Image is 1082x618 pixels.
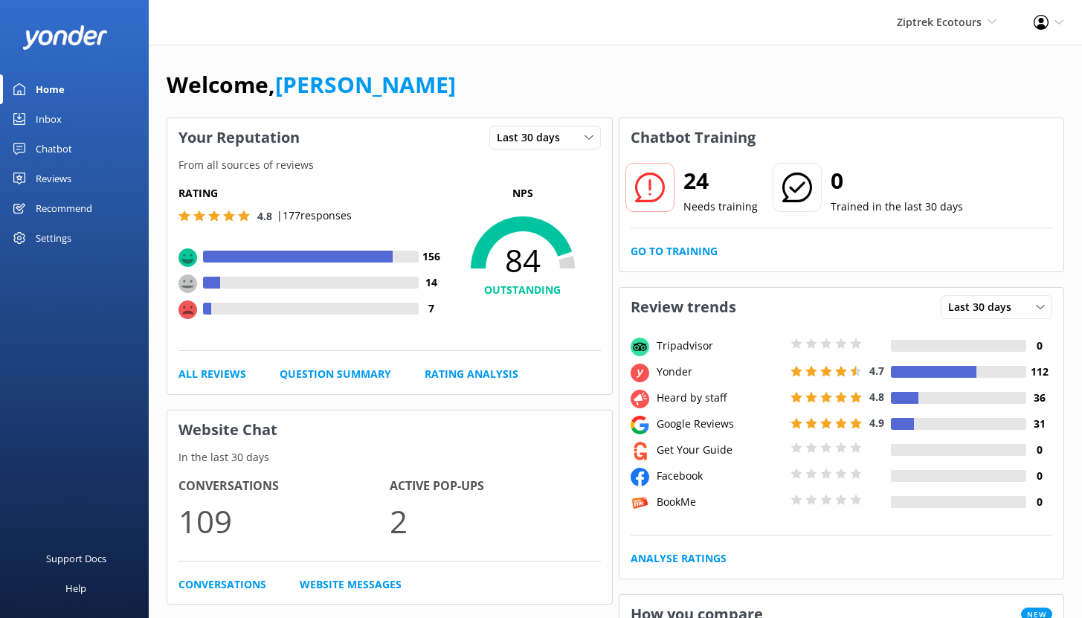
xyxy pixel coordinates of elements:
[619,118,767,157] h3: Chatbot Training
[178,185,445,202] h5: Rating
[167,411,612,449] h3: Website Chat
[36,164,71,193] div: Reviews
[1026,338,1052,354] h4: 0
[178,576,266,593] a: Conversations
[36,104,62,134] div: Inbox
[1026,494,1052,510] h4: 0
[869,390,884,404] span: 4.8
[869,364,884,378] span: 4.7
[36,74,65,104] div: Home
[897,15,982,29] span: Ziptrek Ecotours
[257,209,272,223] span: 4.8
[619,288,747,326] h3: Review trends
[280,366,391,382] a: Question Summary
[653,364,787,380] div: Yonder
[275,69,456,100] a: [PERSON_NAME]
[36,193,92,223] div: Recommend
[22,25,108,50] img: yonder-white-logo.png
[1026,416,1052,432] h4: 31
[167,449,612,466] p: In the last 30 days
[300,576,402,593] a: Website Messages
[653,416,787,432] div: Google Reviews
[683,199,758,215] p: Needs training
[653,390,787,406] div: Heard by staff
[831,163,963,199] h2: 0
[46,544,106,573] div: Support Docs
[425,366,518,382] a: Rating Analysis
[390,496,601,546] p: 2
[831,199,963,215] p: Trained in the last 30 days
[445,242,601,279] span: 84
[683,163,758,199] h2: 24
[419,300,445,317] h4: 7
[653,468,787,484] div: Facebook
[1026,468,1052,484] h4: 0
[1026,390,1052,406] h4: 36
[631,550,727,567] a: Analyse Ratings
[445,282,601,298] h4: OUTSTANDING
[167,157,612,173] p: From all sources of reviews
[653,338,787,354] div: Tripadvisor
[36,223,71,253] div: Settings
[653,494,787,510] div: BookMe
[419,274,445,291] h4: 14
[948,299,1020,315] span: Last 30 days
[631,243,718,260] a: Go to Training
[390,477,601,496] h4: Active Pop-ups
[653,442,787,458] div: Get Your Guide
[445,185,601,202] p: NPS
[1026,442,1052,458] h4: 0
[178,477,390,496] h4: Conversations
[167,118,311,157] h3: Your Reputation
[178,496,390,546] p: 109
[869,416,884,430] span: 4.9
[419,248,445,265] h4: 156
[36,134,72,164] div: Chatbot
[65,573,86,603] div: Help
[277,207,352,224] p: | 177 responses
[167,67,456,103] h1: Welcome,
[1026,364,1052,380] h4: 112
[178,366,246,382] a: All Reviews
[497,129,569,146] span: Last 30 days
